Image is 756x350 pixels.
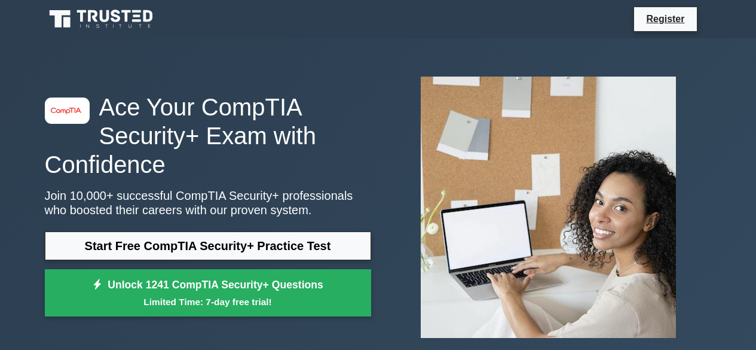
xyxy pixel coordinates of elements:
a: Start Free CompTIA Security+ Practice Test [45,232,371,260]
p: Join 10,000+ successful CompTIA Security+ professionals who boosted their careers with our proven... [45,188,371,217]
h1: Ace Your CompTIA Security+ Exam with Confidence [45,93,371,179]
a: Register [639,11,691,26]
a: Unlock 1241 CompTIA Security+ QuestionsLimited Time: 7-day free trial! [45,269,371,317]
small: Limited Time: 7-day free trial! [60,295,356,309]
